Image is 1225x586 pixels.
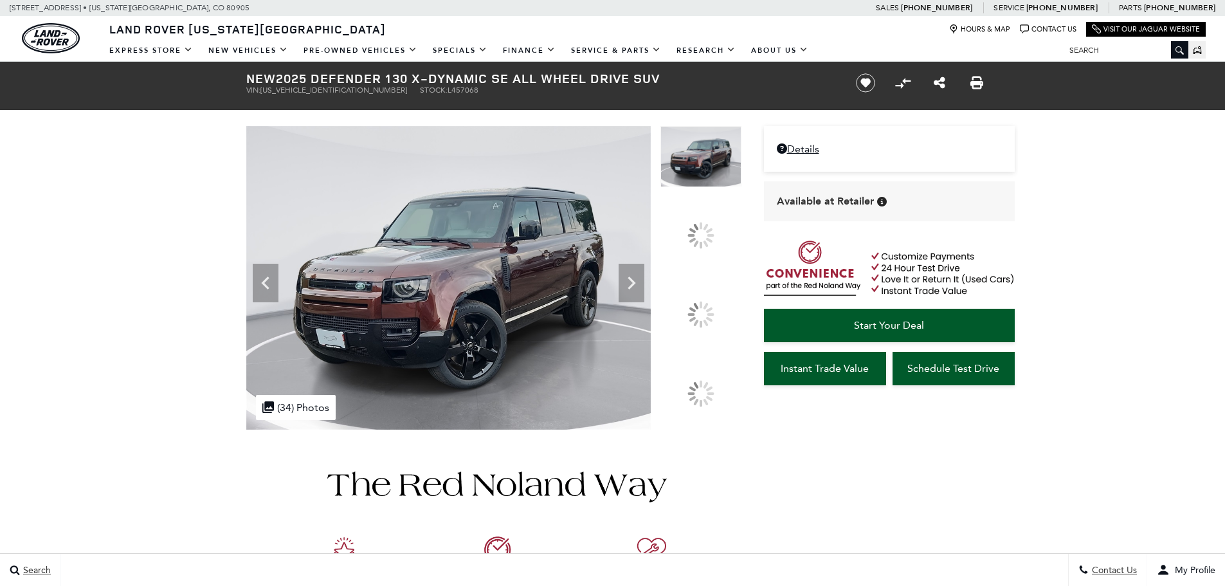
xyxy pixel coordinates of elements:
span: My Profile [1170,565,1215,576]
a: EXPRESS STORE [102,39,201,62]
img: New 2025 Sedona Red LAND ROVER X-Dynamic SE image 1 [246,126,651,430]
span: Parts [1119,3,1142,12]
span: Available at Retailer [777,194,874,208]
a: Share this New 2025 Defender 130 X-Dynamic SE All Wheel Drive SUV [934,75,945,91]
h1: 2025 Defender 130 X-Dynamic SE All Wheel Drive SUV [246,71,835,86]
img: New 2025 Sedona Red LAND ROVER X-Dynamic SE image 1 [660,126,741,187]
a: Visit Our Jaguar Website [1092,24,1200,34]
div: (34) Photos [256,395,336,420]
span: Service [994,3,1024,12]
span: Stock: [420,86,448,95]
a: Start Your Deal [764,309,1015,342]
a: Print this New 2025 Defender 130 X-Dynamic SE All Wheel Drive SUV [970,75,983,91]
img: Land Rover [22,23,80,53]
a: Land Rover [US_STATE][GEOGRAPHIC_DATA] [102,21,394,37]
span: VIN: [246,86,260,95]
a: [PHONE_NUMBER] [901,3,972,13]
a: Pre-Owned Vehicles [296,39,425,62]
nav: Main Navigation [102,39,816,62]
span: Search [20,565,51,576]
a: About Us [743,39,816,62]
a: [STREET_ADDRESS] • [US_STATE][GEOGRAPHIC_DATA], CO 80905 [10,3,250,12]
a: Details [777,143,1002,155]
span: Instant Trade Value [781,362,869,374]
span: Start Your Deal [854,319,924,331]
span: Sales [876,3,899,12]
button: user-profile-menu [1147,554,1225,586]
a: Specials [425,39,495,62]
button: Compare vehicle [893,73,912,93]
a: Finance [495,39,563,62]
a: Hours & Map [949,24,1010,34]
span: Schedule Test Drive [907,362,999,374]
input: Search [1060,42,1188,58]
span: [US_VEHICLE_IDENTIFICATION_NUMBER] [260,86,407,95]
a: [PHONE_NUMBER] [1026,3,1098,13]
a: land-rover [22,23,80,53]
span: Contact Us [1089,565,1137,576]
a: New Vehicles [201,39,296,62]
a: Schedule Test Drive [893,352,1015,385]
a: [PHONE_NUMBER] [1144,3,1215,13]
span: Land Rover [US_STATE][GEOGRAPHIC_DATA] [109,21,386,37]
strong: New [246,69,276,87]
button: Save vehicle [851,73,880,93]
a: Research [669,39,743,62]
div: Vehicle is in stock and ready for immediate delivery. Due to demand, availability is subject to c... [877,197,887,206]
a: Contact Us [1020,24,1076,34]
span: L457068 [448,86,478,95]
a: Instant Trade Value [764,352,886,385]
a: Service & Parts [563,39,669,62]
